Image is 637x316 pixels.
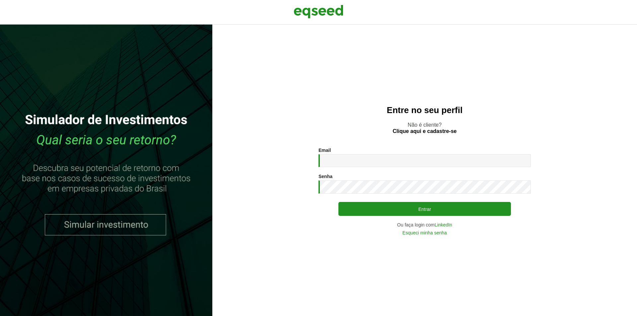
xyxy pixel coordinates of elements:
[318,222,531,227] div: Ou faça login com
[294,3,343,20] img: EqSeed Logo
[226,122,624,134] p: Não é cliente?
[402,230,447,235] a: Esqueci minha senha
[318,174,332,179] label: Senha
[318,148,331,153] label: Email
[226,105,624,115] h2: Entre no seu perfil
[435,222,452,227] a: LinkedIn
[393,129,457,134] a: Clique aqui e cadastre-se
[338,202,511,216] button: Entrar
